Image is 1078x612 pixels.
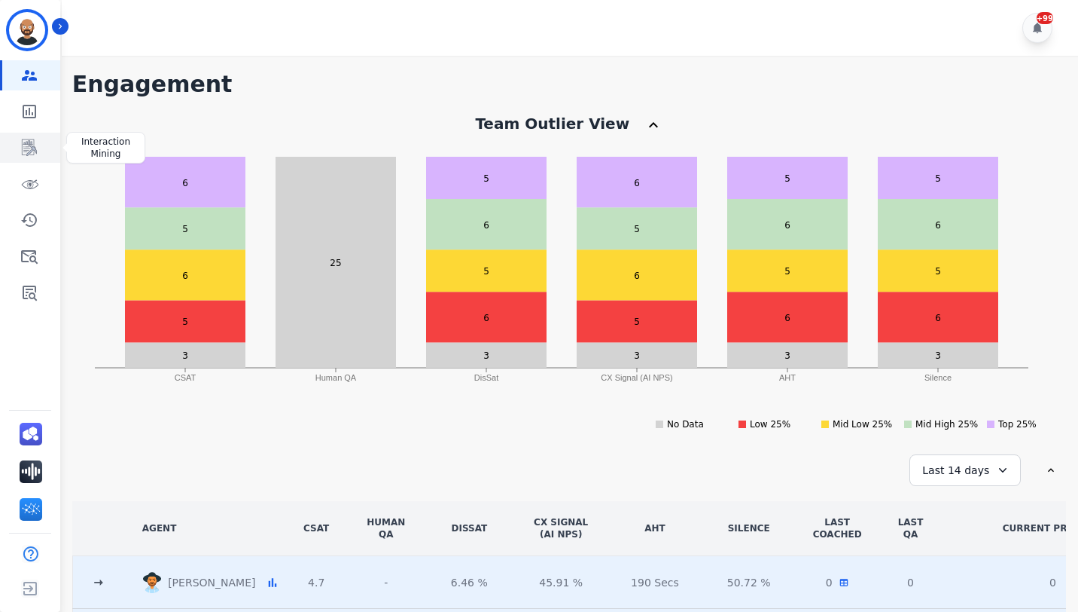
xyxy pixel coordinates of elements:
text: 6 [784,220,790,231]
text: Silence [924,373,952,382]
img: Bordered avatar [9,12,45,48]
text: Top 25% [997,419,1037,430]
div: 190 Secs [625,574,685,592]
text: Mid High 25% [915,419,978,430]
text: Human QA [315,373,357,382]
text: 6 [634,178,640,188]
text: 5 [182,317,188,327]
div: Silence [721,522,777,534]
div: 50.72 % [721,574,777,592]
text: 5 [483,266,489,277]
text: 5 [634,317,640,327]
div: CX Signal (AI NPS) [533,516,589,540]
div: 4.7 [302,574,330,592]
text: 6 [182,271,188,281]
text: 6 [483,220,489,231]
h1: Engagement [72,71,1066,98]
p: [PERSON_NAME] [168,575,261,590]
text: 6 [483,313,489,323]
text: AHT [779,373,796,382]
text: CSAT [175,373,196,382]
text: 3 [784,350,790,361]
text: 6 [784,313,790,323]
text: 3 [935,350,941,361]
text: Mid Low 25% [833,419,892,430]
text: 5 [935,173,941,184]
text: 5 [784,173,790,184]
text: 3 [182,350,188,361]
div: Human QA [367,516,405,540]
div: LAST COACHED [813,516,862,540]
text: 3 [483,350,489,361]
div: 6.46 % [441,574,497,592]
text: 6 [935,313,941,323]
div: 0 [898,575,924,590]
div: - [367,574,405,592]
span: 0 [826,575,833,590]
text: 5 [634,224,640,234]
img: Rounded avatar [142,572,162,593]
div: LAST QA [898,516,924,540]
div: Last 14 days [909,454,1021,486]
text: 25 [330,258,341,268]
div: 45.91 % [533,574,589,592]
text: 3 [634,350,640,361]
text: 5 [182,224,188,234]
text: 5 [935,266,941,277]
text: 6 [634,271,640,281]
text: No Data [667,419,704,430]
div: AGENT [142,522,177,534]
text: 5 [483,173,489,184]
div: CSAT [302,522,330,534]
text: 6 [935,220,941,231]
div: Team Outlier View [475,113,629,134]
text: 5 [784,266,790,277]
text: 6 [182,178,188,188]
text: Low 25% [750,419,790,430]
div: +99 [1037,12,1053,24]
text: CX Signal (AI NPS) [601,373,672,382]
div: AHT [625,522,685,534]
div: DisSat [441,522,497,534]
text: DisSat [474,373,498,382]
